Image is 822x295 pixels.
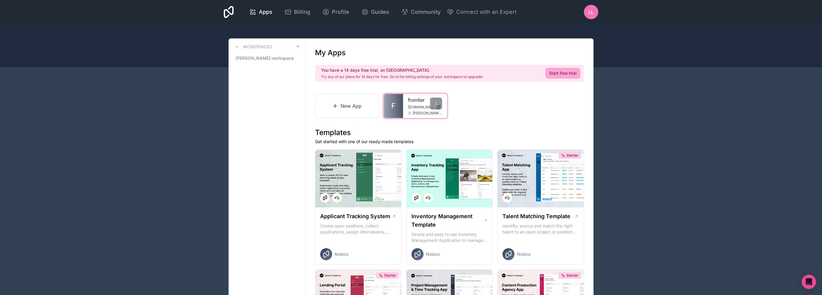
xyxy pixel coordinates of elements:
p: Simple and easy to use Inventory Management Application to manage your stock, orders and Manufact... [411,231,488,243]
h1: Inventory Management Template [411,212,484,229]
span: Profile [332,8,349,16]
span: F [391,101,396,111]
img: Airtable Logo [426,195,431,200]
h1: Applicant Tracking System [320,212,390,221]
span: LL [588,8,594,16]
a: Community [396,5,445,19]
span: [PERSON_NAME]-workspace [236,55,294,61]
span: Noloco [517,251,531,257]
span: Community [411,8,441,16]
a: Guides [356,5,394,19]
a: Billing [280,5,315,19]
h1: Talent Matching Template [502,212,570,221]
div: Open Intercom Messenger [802,275,816,289]
span: Starter [566,273,578,278]
a: Start free trial [545,68,580,79]
h2: You have a 14 days free trial, on [GEOGRAPHIC_DATA]. [321,67,483,73]
a: Profile [317,5,354,19]
span: Connect with an Expert [456,8,517,16]
span: [PERSON_NAME][EMAIL_ADDRESS][DOMAIN_NAME] [413,111,442,116]
a: frontier [408,96,442,104]
p: Identify, source and match the right talent to an open project or position with our Talent Matchi... [502,223,579,235]
a: [PERSON_NAME]-workspace [233,53,300,64]
img: Airtable Logo [505,195,510,200]
a: [DOMAIN_NAME] [408,105,442,110]
span: Noloco [426,251,440,257]
h3: Workspaces [243,44,272,50]
span: Apps [259,8,272,16]
img: Airtable Logo [335,195,339,200]
a: New App [315,94,379,118]
a: Workspaces [233,43,272,50]
span: Guides [371,8,389,16]
span: Billing [294,8,310,16]
h1: My Apps [315,48,346,58]
p: Try any of our plans for 14 days for free. Go to the billing settings of your workspace to upgrade! [321,74,483,79]
p: Get started with one of our ready-made templates [315,139,584,145]
span: Noloco [335,251,348,257]
span: Starter [384,273,396,278]
span: [DOMAIN_NAME] [408,105,434,110]
span: Starter [566,153,578,158]
a: Apps [244,5,277,19]
a: F [384,94,403,118]
button: Connect with an Expert [447,8,517,16]
p: Create open positions, collect applications, assign interviewers, centralise candidate feedback a... [320,223,396,235]
h1: Templates [315,128,584,137]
